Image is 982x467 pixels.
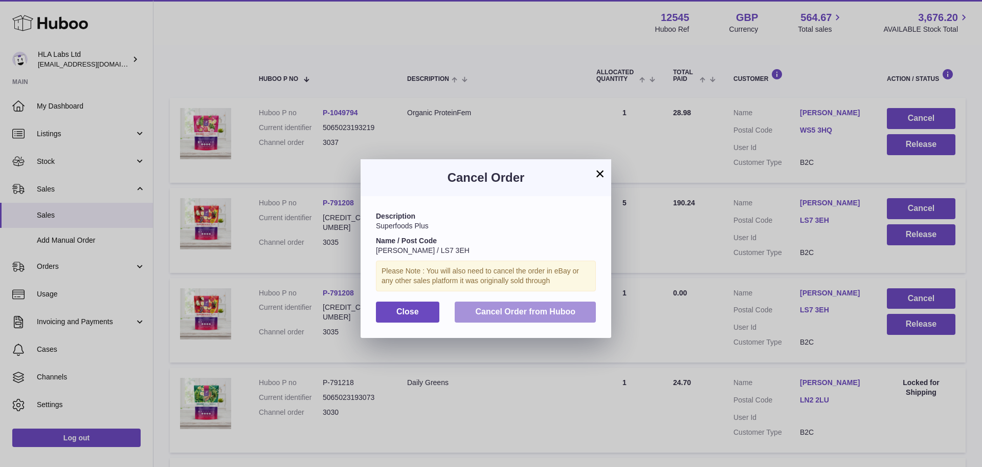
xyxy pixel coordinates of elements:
[455,302,596,323] button: Cancel Order from Huboo
[376,169,596,186] h3: Cancel Order
[475,307,575,316] span: Cancel Order from Huboo
[376,237,437,245] strong: Name / Post Code
[594,167,606,180] button: ×
[376,222,429,230] span: Superfoods Plus
[396,307,419,316] span: Close
[376,302,439,323] button: Close
[376,212,415,220] strong: Description
[376,246,470,254] span: [PERSON_NAME] / LS7 3EH
[376,261,596,291] div: Please Note : You will also need to cancel the order in eBay or any other sales platform it was o...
